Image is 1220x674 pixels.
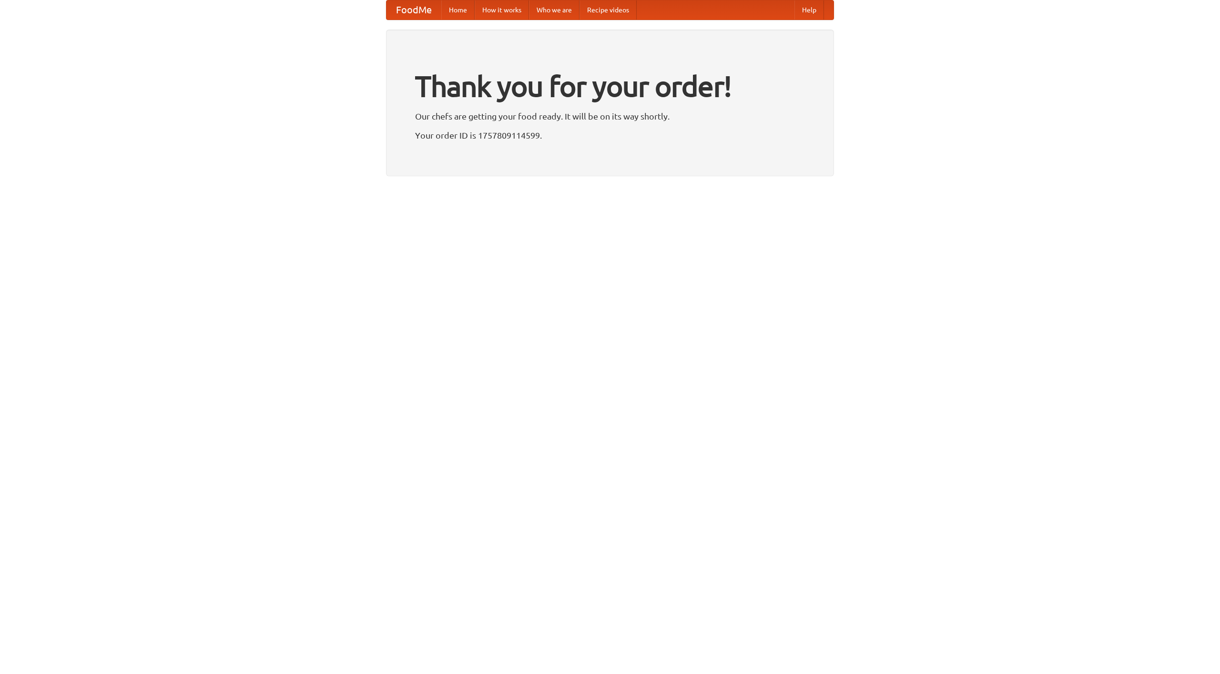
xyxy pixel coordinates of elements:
p: Your order ID is 1757809114599. [415,128,805,142]
a: Home [441,0,475,20]
a: FoodMe [386,0,441,20]
p: Our chefs are getting your food ready. It will be on its way shortly. [415,109,805,123]
a: Help [794,0,824,20]
a: Who we are [529,0,579,20]
h1: Thank you for your order! [415,63,805,109]
a: Recipe videos [579,0,637,20]
a: How it works [475,0,529,20]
